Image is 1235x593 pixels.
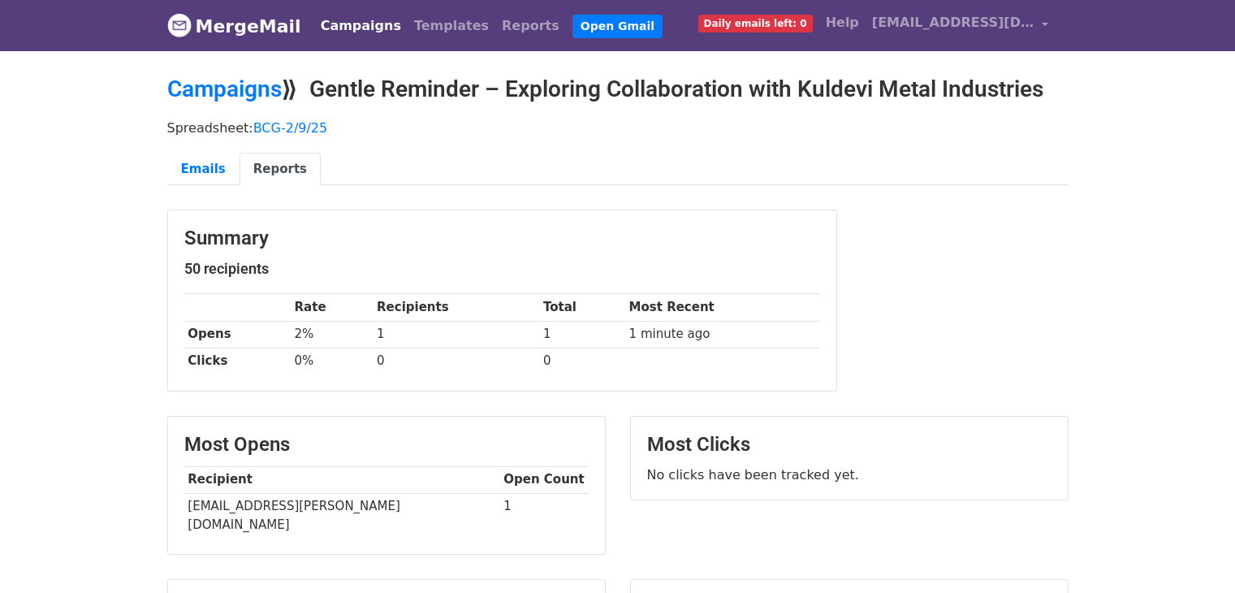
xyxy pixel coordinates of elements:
[184,433,589,457] h3: Most Opens
[500,466,589,493] th: Open Count
[184,227,820,250] h3: Summary
[167,76,282,102] a: Campaigns
[373,294,539,321] th: Recipients
[291,294,374,321] th: Rate
[167,9,301,43] a: MergeMail
[625,321,820,348] td: 1 minute ago
[184,348,291,374] th: Clicks
[539,294,625,321] th: Total
[692,6,819,39] a: Daily emails left: 0
[872,13,1034,32] span: [EMAIL_ADDRESS][DOMAIN_NAME]
[698,15,813,32] span: Daily emails left: 0
[866,6,1056,45] a: [EMAIL_ADDRESS][DOMAIN_NAME]
[495,10,566,42] a: Reports
[314,10,408,42] a: Campaigns
[184,493,500,538] td: [EMAIL_ADDRESS][PERSON_NAME][DOMAIN_NAME]
[291,321,374,348] td: 2%
[572,15,663,38] a: Open Gmail
[625,294,820,321] th: Most Recent
[539,321,625,348] td: 1
[373,348,539,374] td: 0
[167,13,192,37] img: MergeMail logo
[408,10,495,42] a: Templates
[539,348,625,374] td: 0
[500,493,589,538] td: 1
[167,119,1069,136] p: Spreadsheet:
[647,466,1051,483] p: No clicks have been tracked yet.
[184,466,500,493] th: Recipient
[373,321,539,348] td: 1
[291,348,374,374] td: 0%
[647,433,1051,457] h3: Most Clicks
[167,76,1069,103] h2: ⟫ Gentle Reminder – Exploring Collaboration with Kuldevi Metal Industries
[184,321,291,348] th: Opens
[240,153,321,186] a: Reports
[819,6,866,39] a: Help
[184,260,820,278] h5: 50 recipients
[167,153,240,186] a: Emails
[253,120,328,136] a: BCG-2/9/25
